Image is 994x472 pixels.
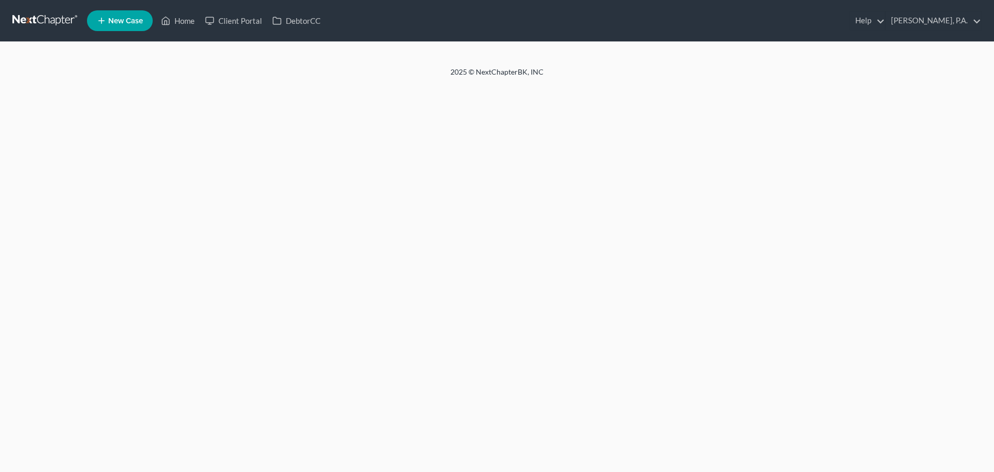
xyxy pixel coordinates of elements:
[886,11,981,30] a: [PERSON_NAME], P.A.
[87,10,153,31] new-legal-case-button: New Case
[202,67,792,85] div: 2025 © NextChapterBK, INC
[200,11,267,30] a: Client Portal
[156,11,200,30] a: Home
[267,11,326,30] a: DebtorCC
[850,11,885,30] a: Help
